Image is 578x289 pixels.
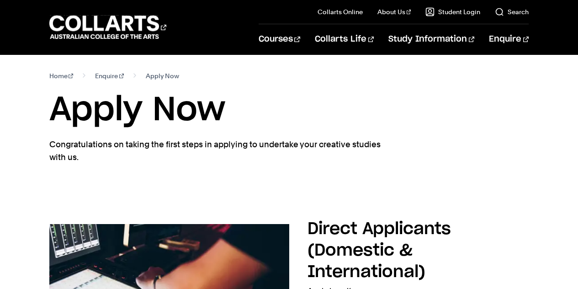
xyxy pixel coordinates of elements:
[495,7,529,16] a: Search
[315,24,374,54] a: Collarts Life
[95,70,124,82] a: Enquire
[49,14,166,40] div: Go to homepage
[259,24,300,54] a: Courses
[388,24,474,54] a: Study Information
[49,138,383,164] p: Congratulations on taking the first steps in applying to undertake your creative studies with us.
[318,7,363,16] a: Collarts Online
[377,7,411,16] a: About Us
[49,90,529,131] h1: Apply Now
[146,70,179,82] span: Apply Now
[489,24,529,54] a: Enquire
[425,7,480,16] a: Student Login
[308,221,451,280] h2: Direct Applicants (Domestic & International)
[49,70,74,82] a: Home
